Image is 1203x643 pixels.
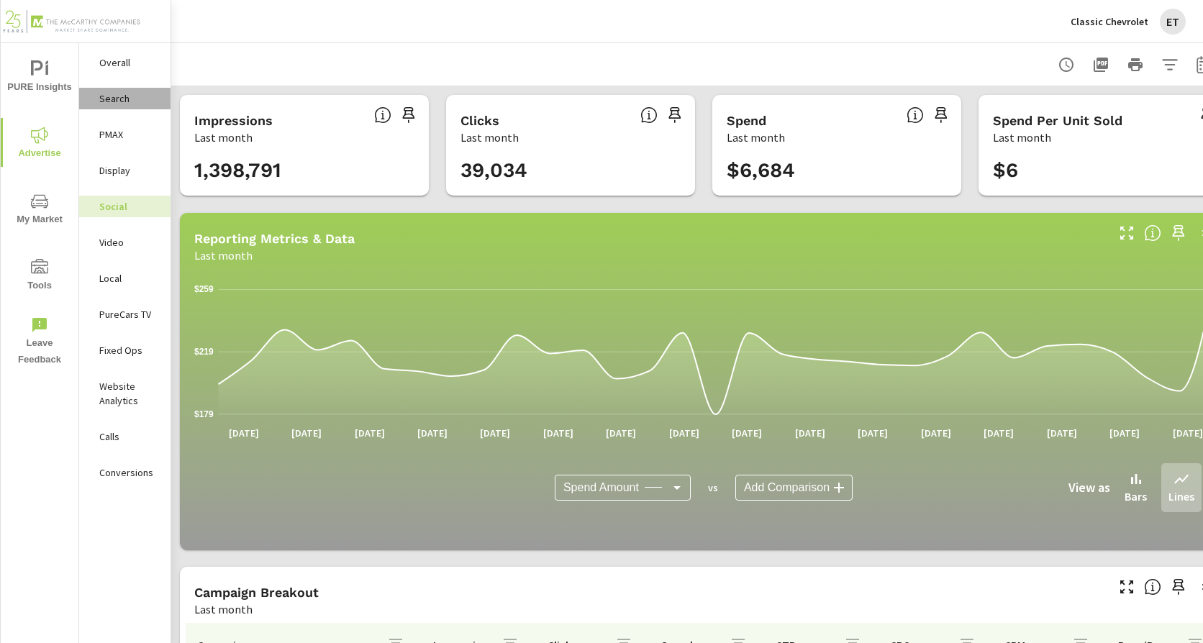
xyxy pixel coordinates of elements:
p: Fixed Ops [99,343,159,357]
h3: 39,034 [460,158,681,183]
p: Search [99,91,159,106]
p: Overall [99,55,159,70]
h5: Campaign Breakout [194,585,319,600]
p: Calls [99,429,159,444]
h5: Reporting Metrics & Data [194,231,355,246]
p: Bars [1125,488,1147,505]
p: [DATE] [722,426,772,440]
p: Last month [194,247,253,264]
div: Add Comparison [735,475,853,501]
button: "Export Report to PDF" [1086,50,1115,79]
p: [DATE] [1037,426,1087,440]
span: PURE Insights [5,60,74,96]
div: nav menu [1,43,78,374]
span: The number of times an ad was clicked by a consumer. [640,106,658,124]
p: [DATE] [219,426,269,440]
div: ET [1160,9,1186,35]
div: Local [79,268,171,289]
p: [DATE] [533,426,584,440]
p: Last month [993,129,1051,146]
p: [DATE] [1099,426,1150,440]
span: My Market [5,193,74,228]
h5: Spend [727,113,766,128]
div: Social [79,196,171,217]
p: [DATE] [596,426,646,440]
h3: 1,398,791 [194,158,414,183]
text: $179 [194,409,214,419]
p: Last month [194,601,253,618]
p: Video [99,235,159,250]
p: PMAX [99,127,159,142]
p: [DATE] [281,426,332,440]
span: Save this to your personalized report [663,104,686,127]
p: Display [99,163,159,178]
p: [DATE] [470,426,520,440]
p: Last month [460,129,519,146]
span: The number of times an ad was shown on your behalf. [374,106,391,124]
div: PureCars TV [79,304,171,325]
button: Make Fullscreen [1115,575,1138,598]
h5: Spend Per Unit Sold [993,113,1122,128]
button: Apply Filters [1156,50,1184,79]
span: Save this to your personalized report [1167,222,1190,245]
span: Tools [5,259,74,294]
div: Video [79,232,171,253]
p: [DATE] [345,426,395,440]
p: Lines [1168,488,1194,505]
button: Print Report [1121,50,1150,79]
div: Search [79,88,171,109]
span: Advertise [5,127,74,162]
p: Local [99,271,159,286]
h5: Impressions [194,113,273,128]
span: Save this to your personalized report [1167,575,1190,598]
p: Website Analytics [99,379,159,408]
p: Conversions [99,465,159,480]
span: Add Comparison [744,480,830,495]
h5: Clicks [460,113,499,128]
div: Website Analytics [79,375,171,411]
text: $259 [194,284,214,294]
span: The amount of money spent on advertising during the period. [907,106,924,124]
p: PureCars TV [99,307,159,321]
div: Fixed Ops [79,339,171,361]
p: [DATE] [785,426,835,440]
span: Leave Feedback [5,316,74,368]
p: Classic Chevrolet [1071,15,1148,28]
p: Social [99,199,159,214]
span: Understand Social data over time and see how metrics compare to each other. [1144,224,1161,242]
div: Spend Amount [555,475,691,501]
p: [DATE] [973,426,1024,440]
p: [DATE] [911,426,961,440]
text: $219 [194,347,214,357]
div: Calls [79,426,171,447]
h3: $6,684 [727,158,947,183]
span: Save this to your personalized report [930,104,953,127]
p: [DATE] [407,426,458,440]
span: Spend Amount [563,480,639,495]
div: PMAX [79,124,171,145]
span: Save this to your personalized report [397,104,420,127]
span: This is a summary of Social performance results by campaign. Each column can be sorted. [1144,578,1161,596]
button: Make Fullscreen [1115,222,1138,245]
div: Overall [79,52,171,73]
p: [DATE] [659,426,709,440]
p: [DATE] [848,426,898,440]
div: Conversions [79,462,171,483]
p: Last month [727,129,785,146]
p: vs [691,481,735,494]
div: Display [79,160,171,181]
h6: View as [1068,480,1110,495]
p: Last month [194,129,253,146]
